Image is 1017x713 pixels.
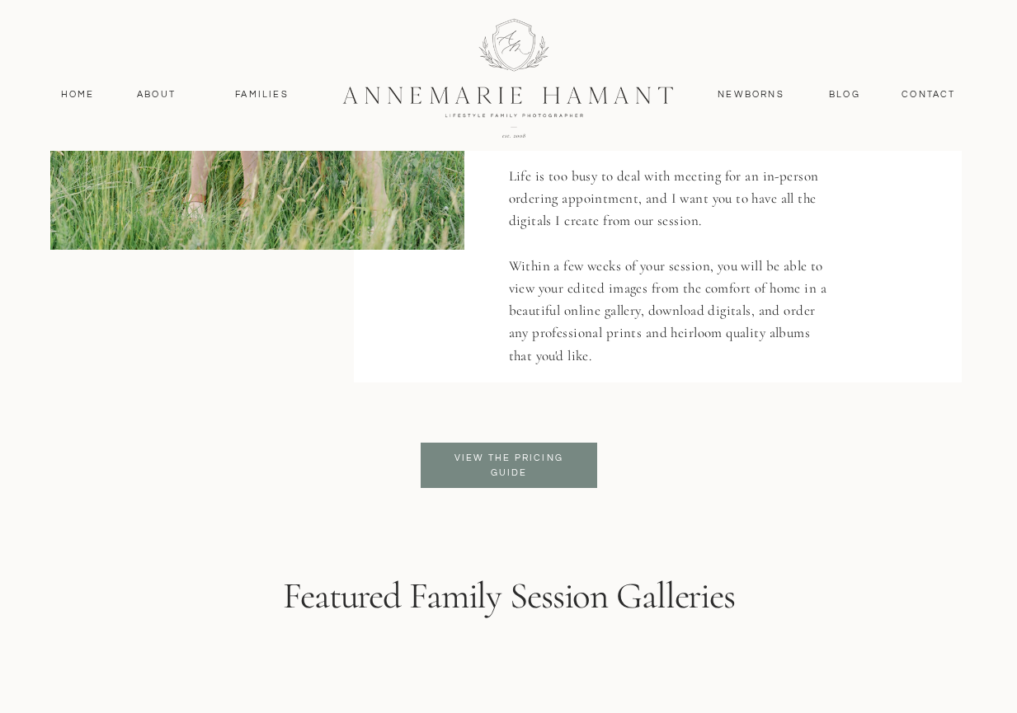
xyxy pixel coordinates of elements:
a: View the pricing guide [442,451,577,481]
a: contact [893,87,965,102]
a: Blog [826,87,864,102]
a: Home [54,87,102,102]
p: Life is too busy to deal with meeting for an in-person ordering appointment, and I want you to ha... [509,165,835,371]
a: About [133,87,181,102]
a: Families [225,87,299,102]
h3: Featured Family Session Galleries [212,574,807,626]
a: Newborns [712,87,791,102]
